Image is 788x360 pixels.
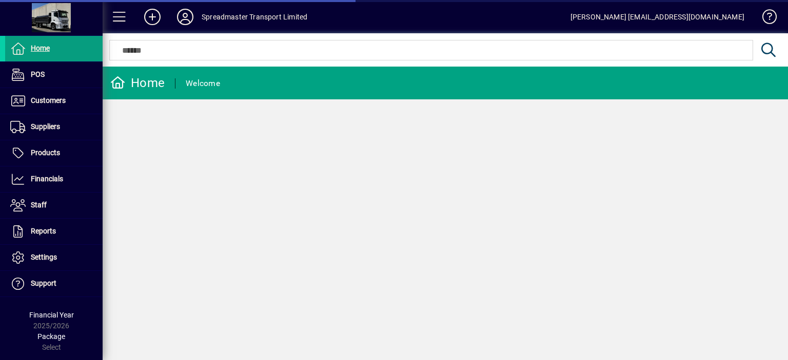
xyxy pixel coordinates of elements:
[5,166,103,192] a: Financials
[31,227,56,235] span: Reports
[31,201,47,209] span: Staff
[31,279,56,287] span: Support
[136,8,169,26] button: Add
[31,122,60,131] span: Suppliers
[186,75,220,92] div: Welcome
[5,62,103,88] a: POS
[31,44,50,52] span: Home
[31,96,66,104] span: Customers
[5,88,103,114] a: Customers
[110,75,165,91] div: Home
[31,253,57,261] span: Settings
[570,9,744,25] div: [PERSON_NAME] [EMAIL_ADDRESS][DOMAIN_NAME]
[5,245,103,270] a: Settings
[31,175,63,183] span: Financials
[755,2,775,35] a: Knowledge Base
[29,311,74,319] span: Financial Year
[169,8,202,26] button: Profile
[5,271,103,297] a: Support
[202,9,307,25] div: Spreadmaster Transport Limited
[5,193,103,218] a: Staff
[5,219,103,244] a: Reports
[31,149,60,157] span: Products
[5,140,103,166] a: Products
[5,114,103,140] a: Suppliers
[31,70,45,78] span: POS
[37,332,65,341] span: Package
